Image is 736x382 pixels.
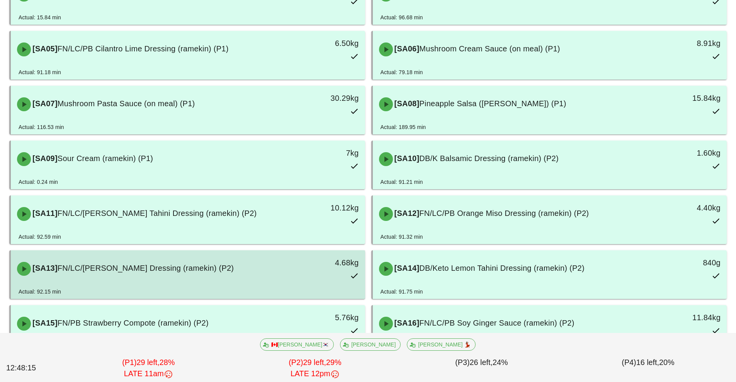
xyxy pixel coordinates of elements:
div: 4.40kg [642,202,721,214]
div: Actual: 15.84 min [19,13,61,22]
span: Mushroom Cream Sauce (on meal) (P1) [419,44,560,53]
div: 6.50kg [280,37,359,49]
span: FN/LC/PB Cilantro Lime Dressing (ramekin) (P1) [58,44,229,53]
div: 12:48:15 [5,361,65,375]
div: Actual: 91.21 min [381,178,423,186]
span: [SA06] [393,44,420,53]
span: DB/K Balsamic Dressing (ramekin) (P2) [419,154,558,163]
span: FN/LC/PB Orange Miso Dressing (ramekin) (P2) [419,209,589,217]
span: [SA07] [31,99,58,108]
div: (P1) 28% [65,355,232,381]
div: (P2) 29% [232,355,398,381]
div: Actual: 79.18 min [381,68,423,76]
div: LATE 12pm [233,368,397,380]
span: 26 left, [470,358,493,367]
div: (P4) 20% [565,355,731,381]
div: Actual: 91.75 min [381,287,423,296]
span: [SA10] [393,154,420,163]
div: LATE 11am [67,368,230,380]
div: Actual: 92.59 min [19,233,61,241]
div: 8.91kg [642,37,721,49]
span: [SA08] [393,99,420,108]
div: Actual: 91.18 min [19,68,61,76]
div: (P3) 24% [398,355,565,381]
div: Actual: 91.32 min [381,233,423,241]
span: [PERSON_NAME] 💃🏽 [412,339,471,350]
span: [SA11] [31,209,58,217]
div: 5.76kg [280,311,359,324]
span: [SA05] [31,44,58,53]
div: Actual: 116.53 min [19,123,64,131]
span: FN/LC/[PERSON_NAME] Tahini Dressing (ramekin) (P2) [58,209,257,217]
span: 16 left, [636,358,659,367]
div: 10.12kg [280,202,359,214]
div: Actual: 96.68 min [381,13,423,22]
span: DB/Keto Lemon Tahini Dressing (ramekin) (P2) [419,264,584,272]
div: Actual: 189.95 min [381,123,426,131]
span: [SA09] [31,154,58,163]
span: [SA15] [31,319,58,327]
div: 4.68kg [280,256,359,269]
div: 15.84kg [642,92,721,104]
div: Actual: 92.15 min [19,287,61,296]
span: [SA12] [393,209,420,217]
div: 7kg [280,147,359,159]
span: [SA14] [393,264,420,272]
span: 29 left, [136,358,159,367]
span: FN/LC/PB Soy Ginger Sauce (ramekin) (P2) [419,319,574,327]
div: 11.84kg [642,311,721,324]
span: Sour Cream (ramekin) (P1) [58,154,153,163]
span: 🇨🇦[PERSON_NAME]🇰🇷 [265,339,329,350]
span: [SA16] [393,319,420,327]
span: FN/PB Strawberry Compote (ramekin) (P2) [58,319,209,327]
span: 29 left, [303,358,326,367]
span: Pineapple Salsa ([PERSON_NAME]) (P1) [419,99,566,108]
span: Mushroom Pasta Sauce (on meal) (P1) [58,99,195,108]
span: [SA13] [31,264,58,272]
span: [PERSON_NAME] [345,339,396,350]
div: 1.60kg [642,147,721,159]
div: Actual: 0.24 min [19,178,58,186]
span: FN/LC/[PERSON_NAME] Dressing (ramekin) (P2) [58,264,234,272]
div: 840g [642,256,721,269]
div: 30.29kg [280,92,359,104]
